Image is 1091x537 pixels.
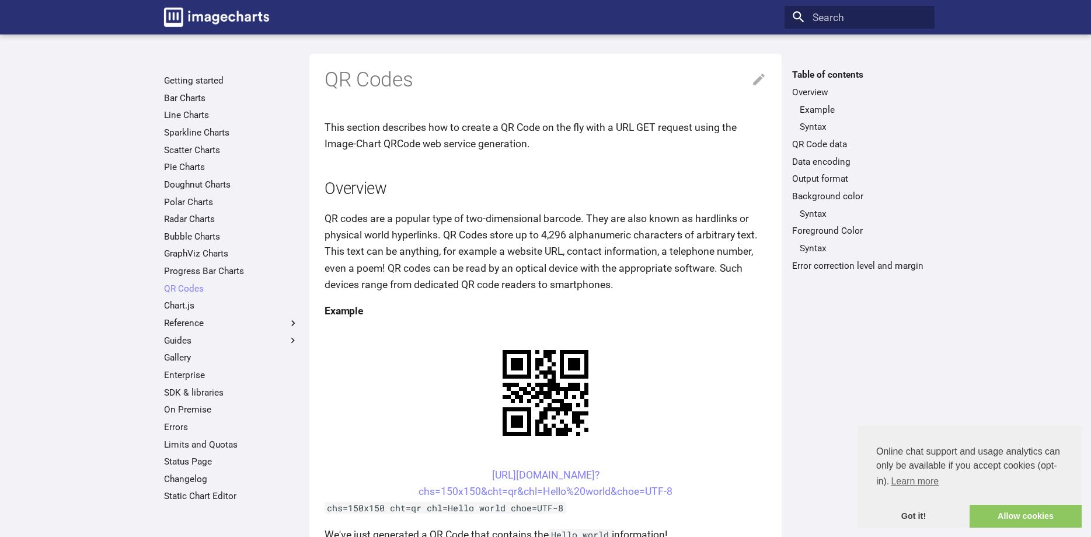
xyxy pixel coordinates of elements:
input: Search [785,6,935,29]
p: This section describes how to create a QR Code on the fly with a URL GET request using the Image-... [325,119,766,152]
a: Example [800,104,927,116]
a: Progress Bar Charts [164,265,299,277]
label: Guides [164,335,299,347]
a: Bubble Charts [164,231,299,242]
nav: Foreground Color [792,242,927,254]
a: On Premise [164,404,299,415]
a: Chart.js [164,300,299,311]
a: [URL][DOMAIN_NAME]?chs=150x150&cht=qr&chl=Hello%20world&choe=UTF-8 [419,469,672,497]
a: Scatter Charts [164,144,299,156]
div: cookieconsent [858,426,1082,528]
a: Background color [792,190,927,202]
nav: Overview [792,104,927,133]
a: Bar Charts [164,92,299,104]
h4: Example [325,303,766,319]
h2: Overview [325,178,766,200]
a: Line Charts [164,109,299,121]
span: Online chat support and usage analytics can only be available if you accept cookies (opt-in). [876,445,1063,490]
a: Limits and Quotas [164,439,299,451]
a: Syntax [800,242,927,254]
a: Pie Charts [164,161,299,173]
a: Sparkline Charts [164,127,299,138]
a: Output format [792,173,927,185]
a: Syntax [800,208,927,220]
a: Image-Charts documentation [159,2,274,32]
img: logo [164,8,269,27]
a: Overview [792,86,927,98]
a: Doughnut Charts [164,179,299,190]
a: Radar Charts [164,213,299,225]
a: Static Chart Editor [164,490,299,502]
nav: Background color [792,208,927,220]
a: QR Codes [164,283,299,295]
a: Foreground Color [792,225,927,237]
a: Changelog [164,473,299,485]
a: Errors [164,421,299,433]
label: Reference [164,317,299,329]
p: QR codes are a popular type of two-dimensional barcode. They are also known as hardlinks or physi... [325,210,766,293]
a: Syntax [800,121,927,133]
nav: Table of contents [785,69,935,271]
a: GraphViz Charts [164,248,299,259]
a: Error correction level and margin [792,260,927,272]
a: Polar Charts [164,196,299,208]
a: Getting started [164,75,299,86]
label: Table of contents [785,69,935,81]
a: SDK & libraries [164,387,299,399]
a: QR Code data [792,138,927,150]
a: allow cookies [970,505,1082,528]
img: chart [482,330,609,456]
a: dismiss cookie message [858,505,970,528]
a: learn more about cookies [889,473,940,490]
code: chs=150x150 cht=qr chl=Hello world choe=UTF-8 [325,502,566,514]
a: Data encoding [792,156,927,168]
a: Enterprise [164,369,299,381]
a: Status Page [164,456,299,467]
h1: QR Codes [325,67,766,93]
a: Gallery [164,352,299,363]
